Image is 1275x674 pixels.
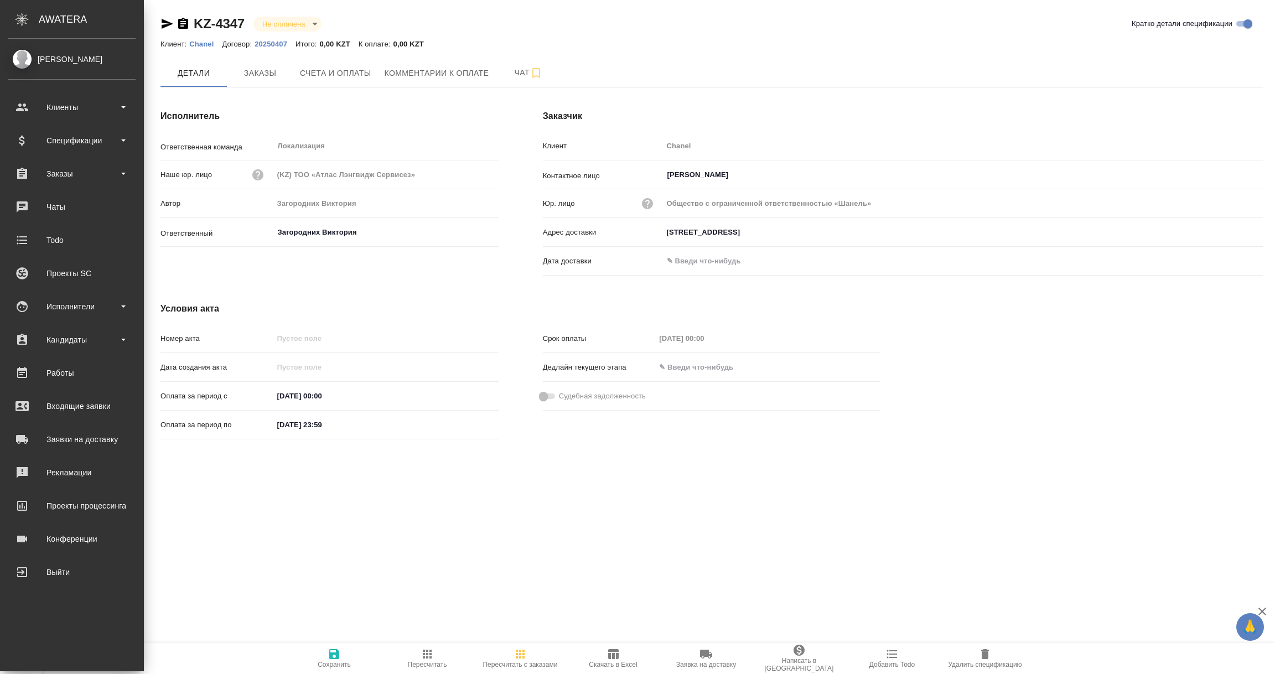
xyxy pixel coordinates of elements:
a: Рекламации [3,459,141,486]
input: Пустое поле [273,167,499,183]
div: Чаты [8,199,136,215]
p: Итого: [296,40,319,48]
span: Чат [502,66,555,80]
p: Дата создания акта [160,362,273,373]
a: Чаты [3,193,141,221]
p: Дедлайн текущего этапа [543,362,656,373]
span: Судебная задолженность [559,391,646,402]
a: Заявки на доставку [3,426,141,453]
p: Договор: [222,40,255,48]
div: Не оплачена [253,17,322,32]
input: Пустое поле [663,195,1263,211]
button: Заявка на доставку [660,643,753,674]
input: ✎ Введи что-нибудь [273,388,370,404]
button: Пересчитать [381,643,474,674]
div: Проекты процессинга [8,497,136,514]
p: Юр. лицо [543,198,575,209]
span: Пересчитать [408,661,447,668]
a: Выйти [3,558,141,586]
p: Срок оплаты [543,333,656,344]
button: Скачать в Excel [567,643,660,674]
h4: Исполнитель [160,110,499,123]
button: Сохранить [288,643,381,674]
p: 0,00 KZT [320,40,359,48]
span: Написать в [GEOGRAPHIC_DATA] [759,657,839,672]
p: Оплата за период с [160,391,273,402]
input: Пустое поле [655,330,752,346]
h4: Заказчик [543,110,1263,123]
a: Входящие заявки [3,392,141,420]
a: Конференции [3,525,141,553]
p: Адрес доставки [543,227,663,238]
input: ✎ Введи что-нибудь [663,224,1263,240]
div: Заявки на доставку [8,431,136,448]
a: KZ-4347 [194,16,245,31]
svg: Подписаться [530,66,543,80]
p: Ответственный [160,228,273,239]
input: Пустое поле [273,330,499,346]
button: 🙏 [1236,613,1264,641]
button: Open [1257,174,1259,176]
p: Дата доставки [543,256,663,267]
p: Клиент [543,141,663,152]
span: Скачать в Excel [589,661,637,668]
p: 0,00 KZT [393,40,432,48]
p: Chanel [189,40,222,48]
input: ✎ Введи что-нибудь [655,359,752,375]
input: ✎ Введи что-нибудь [663,253,760,269]
p: 20250407 [255,40,296,48]
span: Пересчитать с заказами [483,661,557,668]
button: Добавить Todo [846,643,939,674]
div: Кандидаты [8,331,136,348]
p: Контактное лицо [543,170,663,182]
div: Входящие заявки [8,398,136,414]
button: Удалить спецификацию [939,643,1032,674]
div: Проекты SC [8,265,136,282]
div: Клиенты [8,99,136,116]
a: Todo [3,226,141,254]
input: ✎ Введи что-нибудь [273,417,370,433]
input: Пустое поле [273,359,370,375]
span: Сохранить [318,661,351,668]
div: Рекламации [8,464,136,481]
button: Не оплачена [259,19,308,29]
div: Заказы [8,165,136,182]
div: AWATERA [39,8,144,30]
div: Исполнители [8,298,136,315]
button: Написать в [GEOGRAPHIC_DATA] [753,643,846,674]
a: Работы [3,359,141,387]
p: К оплате: [359,40,393,48]
span: Детали [167,66,220,80]
button: Пересчитать с заказами [474,643,567,674]
span: Удалить спецификацию [948,661,1022,668]
div: Конференции [8,531,136,547]
div: Todo [8,232,136,248]
a: Chanel [189,39,222,48]
input: Пустое поле [663,138,1263,154]
span: Комментарии к оплате [385,66,489,80]
div: Работы [8,365,136,381]
button: Скопировать ссылку [177,17,190,30]
div: [PERSON_NAME] [8,53,136,65]
span: Счета и оплаты [300,66,371,80]
button: Скопировать ссылку для ЯМессенджера [160,17,174,30]
div: Спецификации [8,132,136,149]
span: Заявка на доставку [676,661,736,668]
h4: Условия акта [160,302,880,315]
span: Добавить Todo [869,661,915,668]
p: Наше юр. лицо [160,169,212,180]
p: Номер акта [160,333,273,344]
span: Кратко детали спецификации [1132,18,1232,29]
a: 20250407 [255,39,296,48]
a: Проекты SC [3,260,141,287]
p: Клиент: [160,40,189,48]
a: Проекты процессинга [3,492,141,520]
span: Заказы [234,66,287,80]
p: Оплата за период по [160,419,273,431]
span: 🙏 [1241,615,1260,639]
input: Пустое поле [273,195,499,211]
button: Open [493,231,495,234]
div: Выйти [8,564,136,580]
p: Ответственная команда [160,142,273,153]
p: Автор [160,198,273,209]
